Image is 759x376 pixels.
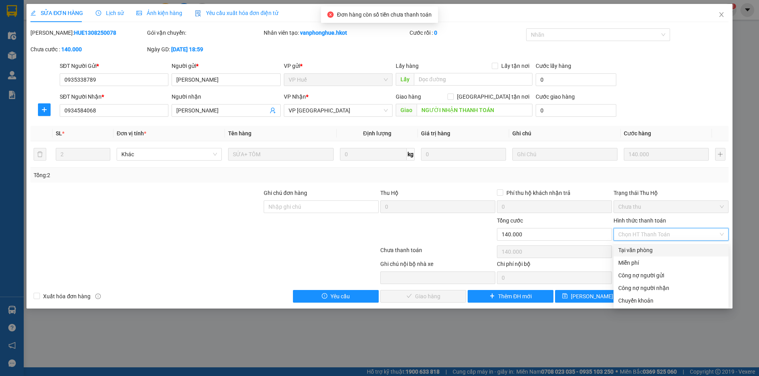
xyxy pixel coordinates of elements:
[289,74,388,86] span: VP Huế
[172,92,280,101] div: Người nhận
[396,63,419,69] span: Lấy hàng
[363,130,391,137] span: Định lượng
[618,228,724,240] span: Chọn HT Thanh Toán
[710,4,733,26] button: Close
[618,296,724,305] div: Chuyển khoản
[618,284,724,292] div: Công nợ người nhận
[618,201,724,213] span: Chưa thu
[497,260,612,271] div: Chi phí nội bộ
[171,46,203,52] b: [DATE] 18:59
[380,260,495,271] div: Ghi chú nội bộ nhà xe
[468,290,553,303] button: plusThêm ĐH mới
[417,104,532,116] input: Dọc đường
[407,148,415,161] span: kg
[718,11,725,18] span: close
[136,10,142,16] span: picture
[396,104,417,116] span: Giao
[264,28,408,37] div: Nhân viên tạo:
[264,190,307,196] label: Ghi chú đơn hàng
[147,28,262,37] div: Gói vận chuyển:
[40,292,94,301] span: Xuất hóa đơn hàng
[380,290,466,303] button: checkGiao hàng
[30,45,145,54] div: Chưa cước :
[300,30,347,36] b: vanphonghue.hkot
[96,10,124,16] span: Lịch sử
[536,94,575,100] label: Cước giao hàng
[147,45,262,54] div: Ngày GD:
[228,130,251,137] span: Tên hàng
[60,92,168,101] div: SĐT Người Nhận
[322,293,327,299] span: exclamation-circle
[396,94,421,100] span: Giao hàng
[327,11,334,18] span: close-circle
[337,11,431,18] span: Đơn hàng còn số tiền chưa thanh toán
[117,130,146,137] span: Đơn vị tính
[618,271,724,280] div: Công nợ người gửi
[624,148,709,161] input: 0
[614,217,666,224] label: Hình thức thanh toán
[30,28,145,37] div: [PERSON_NAME]:
[56,130,62,137] span: SL
[434,30,437,36] b: 0
[562,293,568,299] span: save
[74,30,116,36] b: HUE1308250078
[498,62,532,70] span: Lấy tận nơi
[618,258,724,267] div: Miễn phí
[30,10,36,16] span: edit
[264,200,379,213] input: Ghi chú đơn hàng
[34,171,293,180] div: Tổng: 2
[421,148,506,161] input: 0
[38,107,50,113] span: plus
[96,10,101,16] span: clock-circle
[498,292,532,301] span: Thêm ĐH mới
[555,290,641,303] button: save[PERSON_NAME] thay đổi
[536,73,616,86] input: Cước lấy hàng
[95,294,101,299] span: info-circle
[379,246,496,260] div: Chưa thanh toán
[34,148,46,161] button: delete
[454,92,532,101] span: [GEOGRAPHIC_DATA] tận nơi
[614,269,729,282] div: Cước gửi hàng sẽ được ghi vào công nợ của người gửi
[330,292,350,301] span: Yêu cầu
[380,190,398,196] span: Thu Hộ
[172,62,280,70] div: Người gửi
[614,189,729,197] div: Trạng thái Thu Hộ
[195,10,201,17] img: icon
[289,105,388,116] span: VP Ninh Bình
[60,62,168,70] div: SĐT Người Gửi
[489,293,495,299] span: plus
[509,126,621,141] th: Ghi chú
[284,94,306,100] span: VP Nhận
[61,46,82,52] b: 140.000
[414,73,532,86] input: Dọc đường
[136,10,182,16] span: Ảnh kiện hàng
[421,130,450,137] span: Giá trị hàng
[614,282,729,294] div: Cước gửi hàng sẽ được ghi vào công nợ của người nhận
[284,62,393,70] div: VP gửi
[30,10,83,16] span: SỬA ĐƠN HÀNG
[536,63,571,69] label: Cước lấy hàng
[396,73,414,86] span: Lấy
[715,148,725,161] button: plus
[410,28,525,37] div: Cước rồi :
[503,189,574,197] span: Phí thu hộ khách nhận trả
[228,148,333,161] input: VD: Bàn, Ghế
[497,217,523,224] span: Tổng cước
[536,104,616,117] input: Cước giao hàng
[571,292,634,301] span: [PERSON_NAME] thay đổi
[624,130,651,137] span: Cước hàng
[512,148,617,161] input: Ghi Chú
[195,10,278,16] span: Yêu cầu xuất hóa đơn điện tử
[618,246,724,254] div: Tại văn phòng
[38,103,51,116] button: plus
[121,148,217,160] span: Khác
[293,290,379,303] button: exclamation-circleYêu cầu
[270,107,276,114] span: user-add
